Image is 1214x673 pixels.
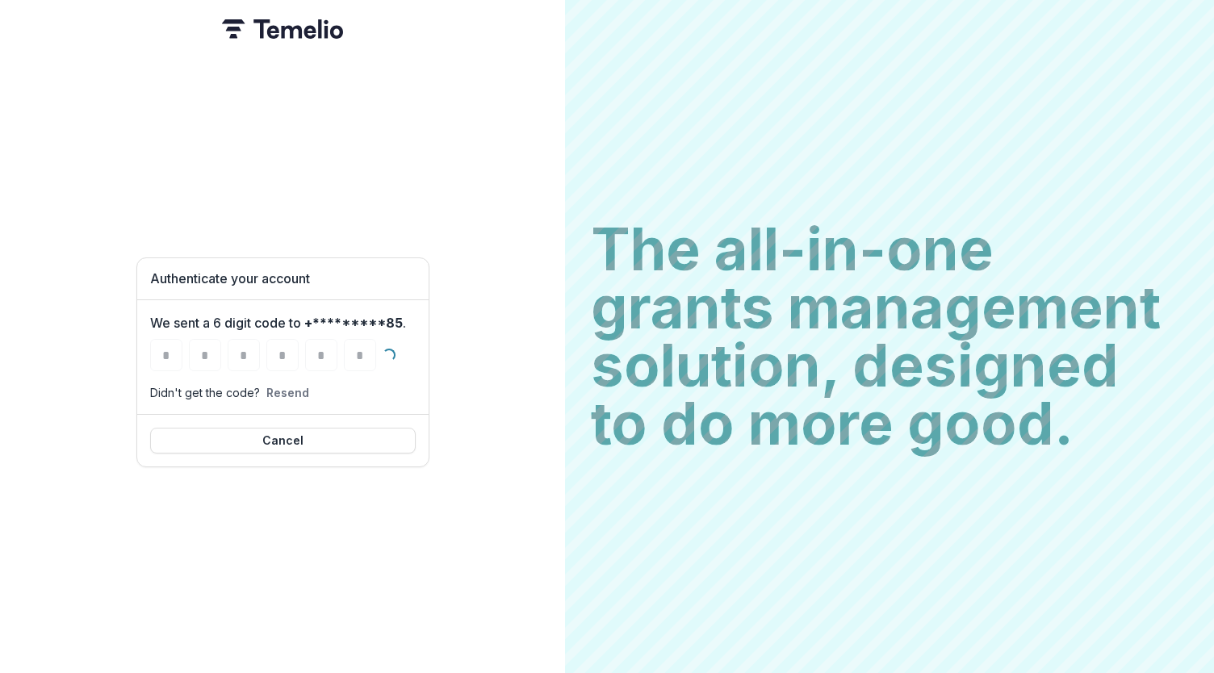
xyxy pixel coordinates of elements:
input: Please enter your pin code [228,339,260,371]
button: Cancel [150,428,416,454]
button: Resend [266,386,309,399]
input: Please enter your pin code [305,339,337,371]
input: Please enter your pin code [150,339,182,371]
input: Please enter your pin code [189,339,221,371]
h1: Authenticate your account [150,271,416,286]
p: Didn't get the code? [150,384,260,401]
label: We sent a 6 digit code to . [150,313,406,332]
input: Please enter your pin code [344,339,376,371]
img: Temelio [222,19,343,39]
input: Please enter your pin code [266,339,299,371]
